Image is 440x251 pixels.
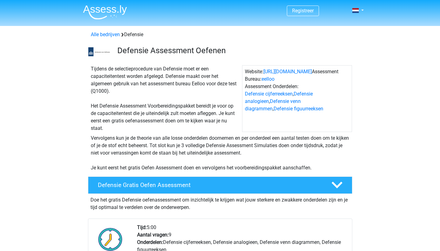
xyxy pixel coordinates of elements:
[88,65,242,132] div: Tijdens de selectieprocedure van Defensie moet er een capaciteitentest worden afgelegd. Defensie ...
[88,31,352,38] div: Defensie
[83,5,127,19] img: Assessly
[242,65,352,132] div: Website: Assessment Bureau: Assessment Onderdelen: , , ,
[137,224,147,230] b: Tijd:
[292,8,314,14] a: Registreer
[98,181,321,189] h4: Defensie Gratis Oefen Assessment
[88,194,352,211] div: Doe het gratis Defensie oefenassessment om inzichtelijk te krijgen wat jouw sterkere en zwakkere ...
[117,46,347,55] h3: Defensie Assessment Oefenen
[245,91,313,104] a: Defensie analogieen
[137,232,169,238] b: Aantal vragen:
[263,69,312,74] a: [URL][DOMAIN_NAME]
[91,32,120,37] a: Alle bedrijven
[245,91,293,97] a: Defensie cijferreeksen
[274,106,323,112] a: Defensie figuurreeksen
[88,134,352,172] div: Vervolgens kun je de theorie van alle losse onderdelen doornemen en per onderdeel een aantal test...
[245,98,301,112] a: Defensie venn diagrammen
[262,76,274,82] a: eelloo
[86,177,355,194] a: Defensie Gratis Oefen Assessment
[137,239,163,245] b: Onderdelen:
